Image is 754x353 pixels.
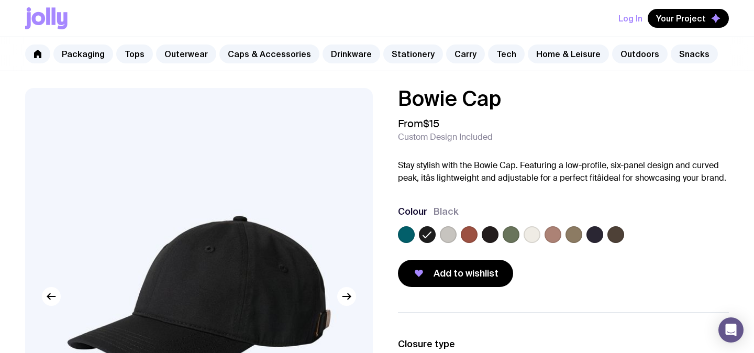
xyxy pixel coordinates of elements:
a: Tech [488,45,525,63]
span: Custom Design Included [398,132,493,142]
button: Log In [618,9,642,28]
a: Packaging [53,45,113,63]
span: Your Project [656,13,706,24]
a: Stationery [383,45,443,63]
a: Tops [116,45,153,63]
a: Outerwear [156,45,216,63]
a: Home & Leisure [528,45,609,63]
span: Add to wishlist [434,267,498,280]
button: Add to wishlist [398,260,513,287]
p: Stay stylish with the Bowie Cap. Featuring a low-profile, six-panel design and curved peak, itâs ... [398,159,729,184]
span: From [398,117,439,130]
a: Snacks [671,45,718,63]
h1: Bowie Cap [398,88,729,109]
h3: Colour [398,205,427,218]
span: $15 [423,117,439,130]
a: Drinkware [323,45,380,63]
a: Carry [446,45,485,63]
div: Open Intercom Messenger [718,317,744,343]
a: Caps & Accessories [219,45,319,63]
button: Your Project [648,9,729,28]
span: Black [434,205,459,218]
a: Outdoors [612,45,668,63]
h3: Closure type [398,338,729,350]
